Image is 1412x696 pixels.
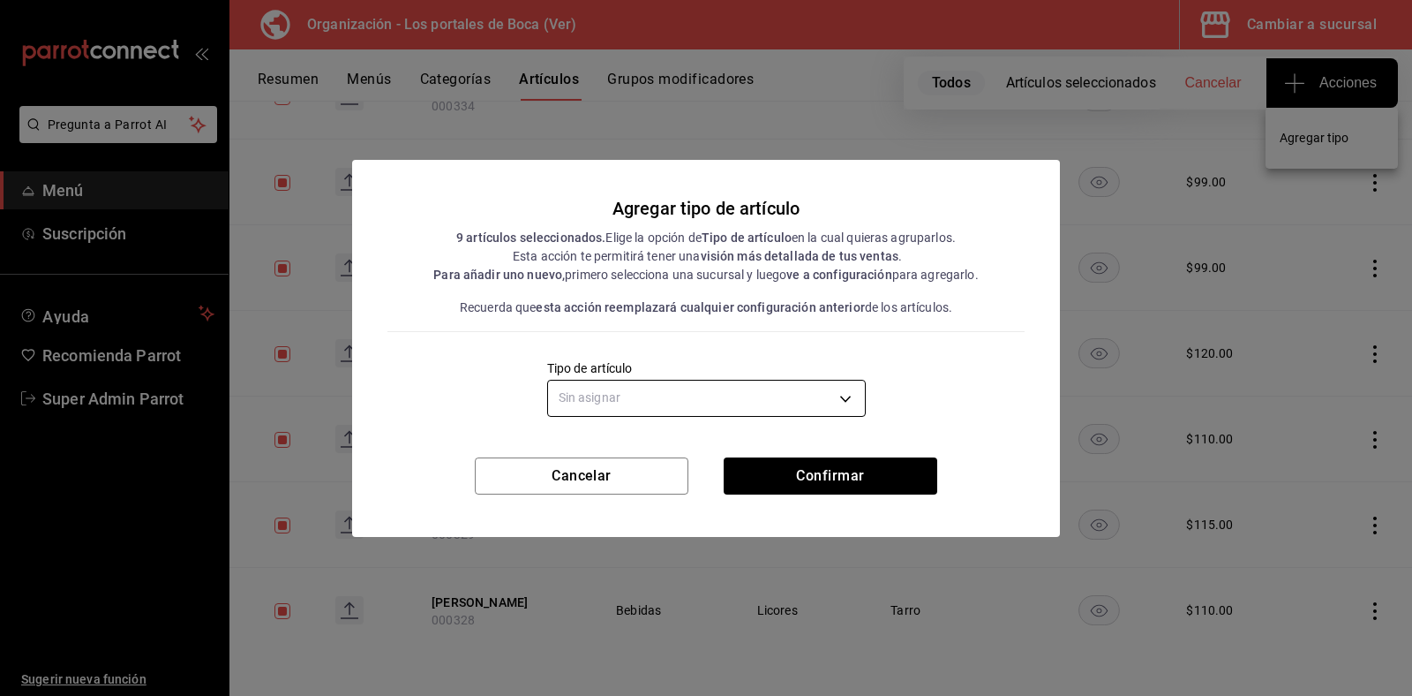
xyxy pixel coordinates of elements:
[433,266,978,284] div: primero selecciona una sucursal y luego para agregarlo.
[433,299,978,317] div: Recuerda que de los artículos.
[433,229,978,266] div: Elige la opción de en la cual quieras agruparlos. Esta acción te permitirá tener una .
[456,231,605,245] strong: 9 artículos seleccionados.
[475,458,688,495] button: Cancelar
[536,300,864,314] strong: esta acción reemplazará cualquier configuración anterior
[433,268,565,282] strong: Para añadir uno nuevo,
[702,231,792,245] strong: Tipo de artículo
[433,195,978,222] div: Agregar tipo de artículo
[547,380,866,417] div: Sin asignar
[786,268,891,282] strong: ve a configuración
[547,361,866,374] label: Tipo de artículo
[724,458,937,495] button: Confirmar
[701,249,898,263] strong: visión más detallada de tus ventas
